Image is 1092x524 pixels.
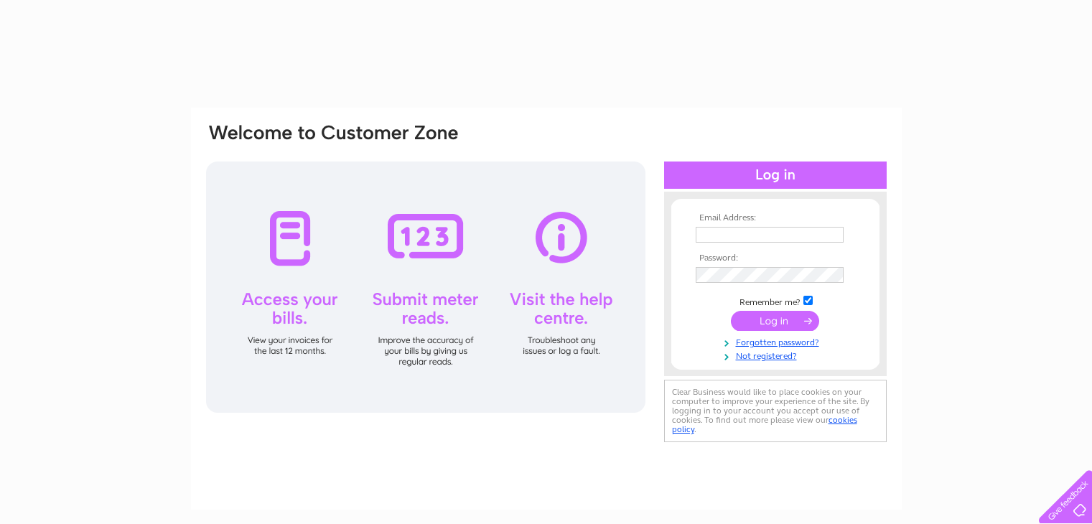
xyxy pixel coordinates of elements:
input: Submit [731,311,819,331]
a: cookies policy [672,415,857,434]
th: Password: [692,253,859,263]
div: Clear Business would like to place cookies on your computer to improve your experience of the sit... [664,380,887,442]
td: Remember me? [692,294,859,308]
a: Forgotten password? [696,334,859,348]
a: Not registered? [696,348,859,362]
th: Email Address: [692,213,859,223]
